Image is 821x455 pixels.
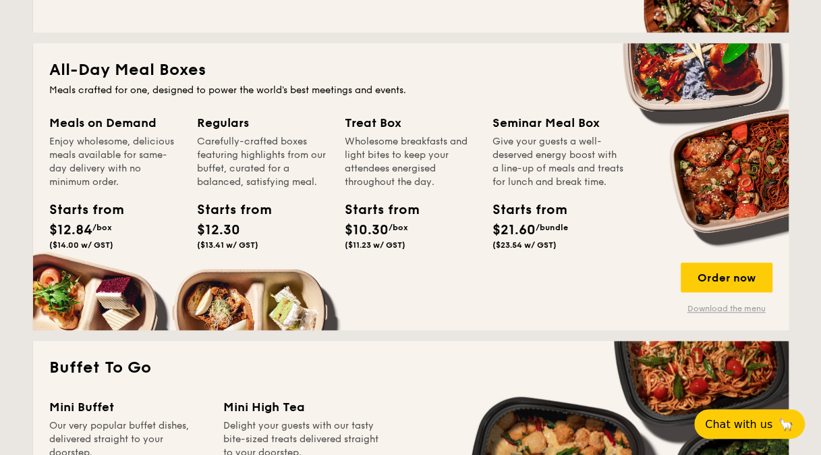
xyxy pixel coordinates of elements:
div: Enjoy wholesome, delicious meals available for same-day delivery with no minimum order. [49,135,181,189]
span: $10.30 [345,222,389,238]
span: /box [92,223,112,232]
span: $12.30 [197,222,240,238]
div: Starts from [197,200,258,220]
div: Meals crafted for one, designed to power the world's best meetings and events. [49,84,772,97]
div: Seminar Meal Box [492,113,624,132]
div: Starts from [345,200,405,220]
span: ($14.00 w/ GST) [49,240,113,250]
div: Give your guests a well-deserved energy boost with a line-up of meals and treats for lunch and br... [492,135,624,189]
span: Chat with us [705,418,772,431]
span: $21.60 [492,222,536,238]
div: Starts from [492,200,553,220]
span: ($13.41 w/ GST) [197,240,258,250]
div: Order now [681,263,772,292]
span: $12.84 [49,222,92,238]
div: Mini Buffet [49,398,207,417]
button: Chat with us🦙 [694,409,805,439]
div: Starts from [49,200,110,220]
h2: Buffet To Go [49,357,772,379]
div: Regulars [197,113,329,132]
div: Carefully-crafted boxes featuring highlights from our buffet, curated for a balanced, satisfying ... [197,135,329,189]
span: 🦙 [778,417,794,432]
span: ($11.23 w/ GST) [345,240,405,250]
span: /box [389,223,408,232]
div: Mini High Tea [223,398,381,417]
div: Treat Box [345,113,476,132]
span: ($23.54 w/ GST) [492,240,557,250]
a: Download the menu [681,303,772,314]
div: Meals on Demand [49,113,181,132]
span: /bundle [536,223,568,232]
h2: All-Day Meal Boxes [49,59,772,81]
div: Wholesome breakfasts and light bites to keep your attendees energised throughout the day. [345,135,476,189]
